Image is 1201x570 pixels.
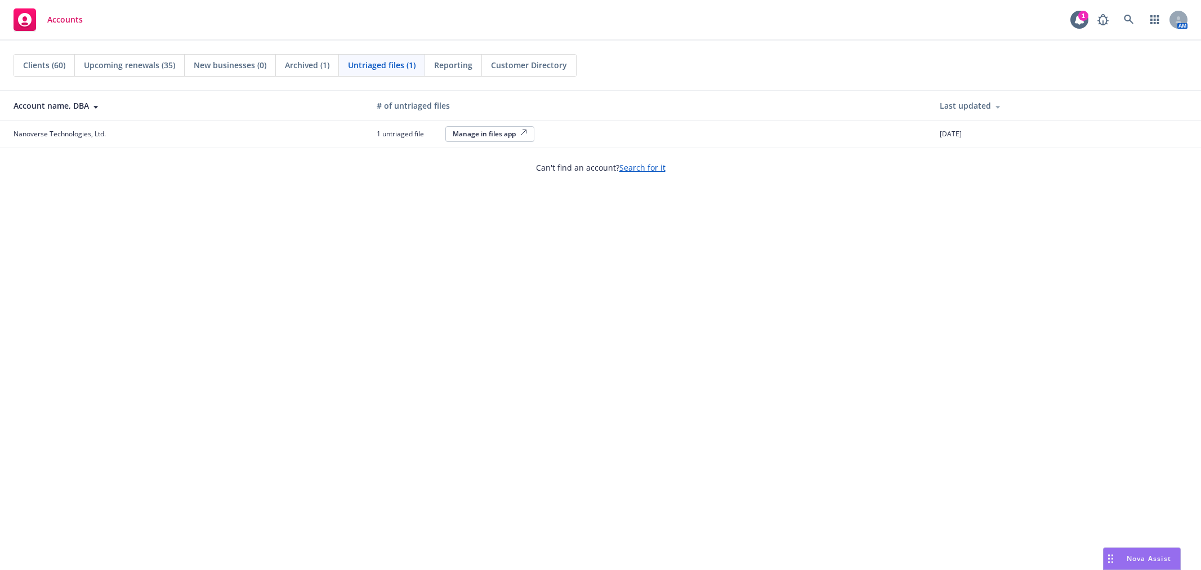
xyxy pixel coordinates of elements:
span: Untriaged files (1) [348,59,416,71]
span: Archived (1) [285,59,329,71]
span: Customer Directory [491,59,567,71]
span: Accounts [47,15,83,24]
div: Manage in files app [453,129,527,139]
a: Switch app [1144,8,1166,31]
span: Reporting [434,59,472,71]
button: Manage in files app [445,126,534,142]
span: Nova Assist [1127,554,1171,563]
span: Can't find an account? [536,162,666,173]
a: Search for it [619,162,666,173]
a: Report a Bug [1092,8,1114,31]
div: Drag to move [1104,548,1118,569]
span: New businesses (0) [194,59,266,71]
a: Search [1118,8,1140,31]
span: Clients (60) [23,59,65,71]
div: 1 [1078,10,1088,20]
span: [DATE] [940,129,962,139]
span: Upcoming renewals (35) [84,59,175,71]
button: Nova Assist [1103,547,1181,570]
span: 1 untriaged file [377,129,439,139]
div: Account name, DBA [14,100,359,112]
div: # of untriaged files [377,100,921,112]
a: Accounts [9,4,87,35]
div: Last updated [940,100,1192,112]
span: Nanoverse Technologies, Ltd. [14,129,106,139]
